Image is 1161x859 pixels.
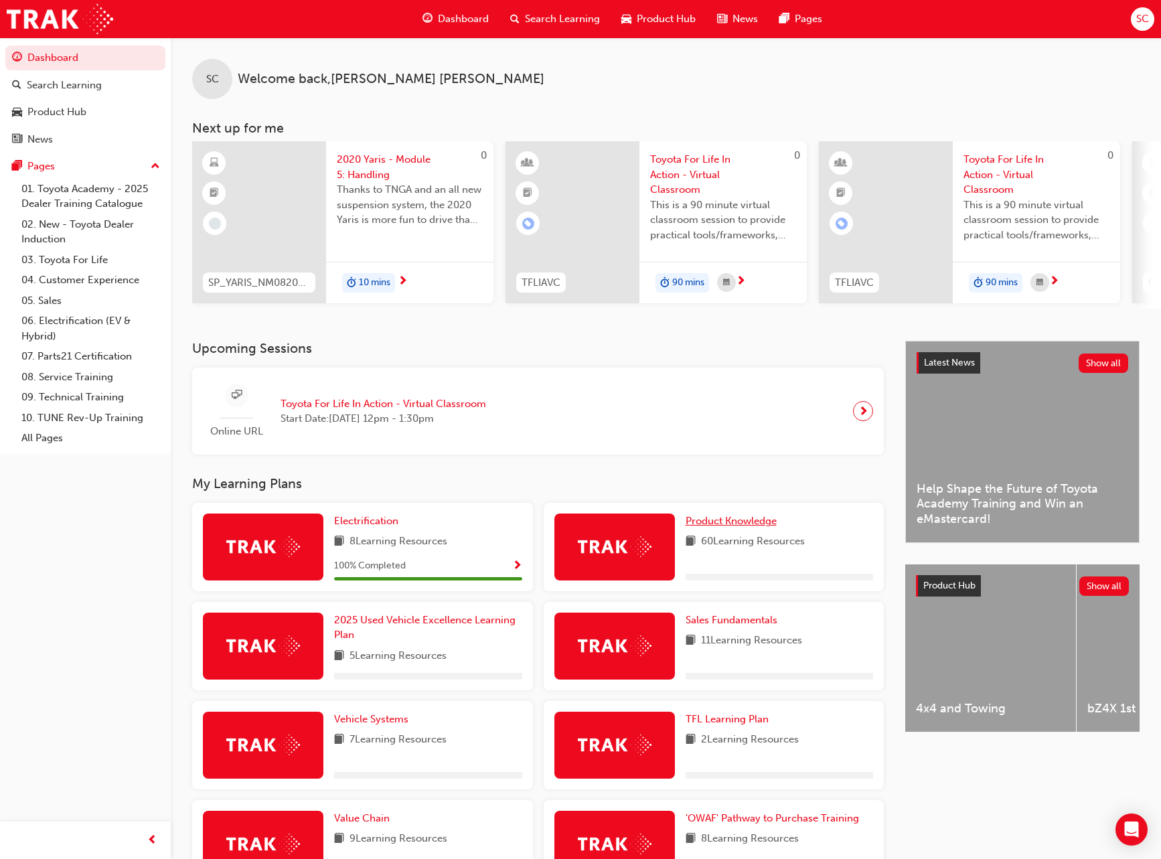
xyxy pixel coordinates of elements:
[1036,275,1043,291] span: calendar-icon
[706,5,769,33] a: news-iconNews
[16,387,165,408] a: 09. Technical Training
[337,182,483,228] span: Thanks to TNGA and an all new suspension system, the 2020 Yaris is more fun to drive than ever be...
[510,11,520,27] span: search-icon
[835,275,874,291] span: TFLIAVC
[334,713,408,725] span: Vehicle Systems
[506,141,807,303] a: 0TFLIAVCToyota For Life In Action - Virtual ClassroomThis is a 90 minute virtual classroom sessio...
[795,11,822,27] span: Pages
[686,613,783,628] a: Sales Fundamentals
[208,275,310,291] span: SP_YARIS_NM0820_EL_05
[350,534,447,550] span: 8 Learning Resources
[650,198,796,243] span: This is a 90 minute virtual classroom session to provide practical tools/frameworks, behaviours a...
[1079,576,1130,596] button: Show all
[171,121,1161,136] h3: Next up for me
[686,614,777,626] span: Sales Fundamentals
[717,11,727,27] span: news-icon
[905,564,1076,732] a: 4x4 and Towing
[281,411,486,426] span: Start Date: [DATE] 12pm - 1:30pm
[1150,185,1159,202] span: booktick-icon
[226,734,300,755] img: Trak
[226,635,300,656] img: Trak
[350,831,447,848] span: 9 Learning Resources
[359,275,390,291] span: 10 mins
[923,580,976,591] span: Product Hub
[422,11,433,27] span: guage-icon
[522,275,560,291] span: TFLIAVC
[732,11,758,27] span: News
[686,831,696,848] span: book-icon
[578,734,651,755] img: Trak
[147,832,157,849] span: prev-icon
[686,812,859,824] span: 'OWAF' Pathway to Purchase Training
[1136,11,1149,27] span: SC
[334,514,404,529] a: Electrification
[924,357,975,368] span: Latest News
[523,185,532,202] span: booktick-icon
[481,149,487,161] span: 0
[836,218,848,230] span: learningRecordVerb_ENROLL-icon
[5,46,165,70] a: Dashboard
[5,73,165,98] a: Search Learning
[350,648,447,665] span: 5 Learning Resources
[986,275,1018,291] span: 90 mins
[209,218,221,230] span: learningRecordVerb_NONE-icon
[203,378,873,445] a: Online URLToyota For Life In Action - Virtual ClassroomStart Date:[DATE] 12pm - 1:30pm
[210,185,219,202] span: booktick-icon
[686,713,769,725] span: TFL Learning Plan
[672,275,704,291] span: 90 mins
[974,275,983,292] span: duration-icon
[192,476,884,491] h3: My Learning Plans
[660,275,670,292] span: duration-icon
[12,161,22,173] span: pages-icon
[905,341,1140,543] a: Latest NewsShow allHelp Shape the Future of Toyota Academy Training and Win an eMastercard!
[701,732,799,749] span: 2 Learning Resources
[916,701,1065,716] span: 4x4 and Towing
[27,78,102,93] div: Search Learning
[16,367,165,388] a: 08. Service Training
[398,276,408,288] span: next-icon
[963,198,1109,243] span: This is a 90 minute virtual classroom session to provide practical tools/frameworks, behaviours a...
[12,134,22,146] span: news-icon
[334,811,395,826] a: Value Chain
[701,633,802,649] span: 11 Learning Resources
[736,276,746,288] span: next-icon
[621,11,631,27] span: car-icon
[12,52,22,64] span: guage-icon
[238,72,544,87] span: Welcome back , [PERSON_NAME] [PERSON_NAME]
[858,402,868,420] span: next-icon
[5,43,165,154] button: DashboardSearch LearningProduct HubNews
[16,311,165,346] a: 06. Electrification (EV & Hybrid)
[769,5,833,33] a: pages-iconPages
[203,424,270,439] span: Online URL
[12,80,21,92] span: search-icon
[334,712,414,727] a: Vehicle Systems
[347,275,356,292] span: duration-icon
[192,141,493,303] a: 0SP_YARIS_NM0820_EL_052020 Yaris - Module 5: HandlingThanks to TNGA and an all new suspension sys...
[1049,276,1059,288] span: next-icon
[794,149,800,161] span: 0
[512,560,522,572] span: Show Progress
[1149,218,1161,230] span: learningRecordVerb_NONE-icon
[337,152,483,182] span: 2020 Yaris - Module 5: Handling
[226,834,300,854] img: Trak
[686,811,864,826] a: 'OWAF' Pathway to Purchase Training
[16,270,165,291] a: 04. Customer Experience
[916,575,1129,597] a: Product HubShow all
[232,387,242,404] span: sessionType_ONLINE_URL-icon
[917,481,1128,527] span: Help Shape the Future of Toyota Academy Training and Win an eMastercard!
[836,185,846,202] span: booktick-icon
[1107,149,1113,161] span: 0
[7,4,113,34] img: Trak
[16,179,165,214] a: 01. Toyota Academy - 2025 Dealer Training Catalogue
[5,154,165,179] button: Pages
[334,515,398,527] span: Electrification
[686,515,777,527] span: Product Knowledge
[819,141,1120,303] a: 0TFLIAVCToyota For Life In Action - Virtual ClassroomThis is a 90 minute virtual classroom sessio...
[27,104,86,120] div: Product Hub
[334,534,344,550] span: book-icon
[16,346,165,367] a: 07. Parts21 Certification
[334,732,344,749] span: book-icon
[151,158,160,175] span: up-icon
[917,352,1128,374] a: Latest NewsShow all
